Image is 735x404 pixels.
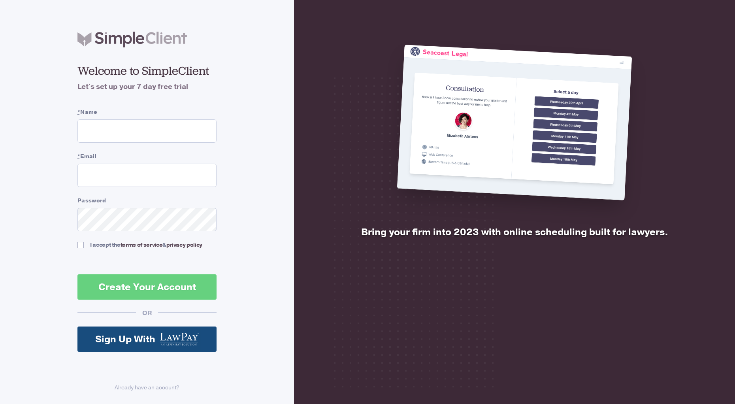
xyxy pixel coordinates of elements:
[77,383,217,392] a: Already have an account?
[77,63,217,78] h2: Welcome to SimpleClient
[77,108,80,116] abbr: required
[121,241,162,249] a: terms of service
[90,241,202,249] div: I accept the &
[397,45,632,200] img: SimpleClient is the easiest online scheduler for lawyers
[77,153,80,160] abbr: required
[166,241,202,249] a: privacy policy
[77,152,217,160] label: Email
[77,274,217,300] button: Create Your Account
[345,226,684,238] h2: Bring your firm into 2023 with online scheduling built for lawyers.
[77,108,217,116] label: Name
[136,309,158,317] div: OR
[77,196,217,205] label: Password
[77,327,217,352] a: Sign Up With
[77,81,217,92] h4: Let's set up your 7 day free trial
[77,242,84,248] input: I accept theterms of service&privacy policy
